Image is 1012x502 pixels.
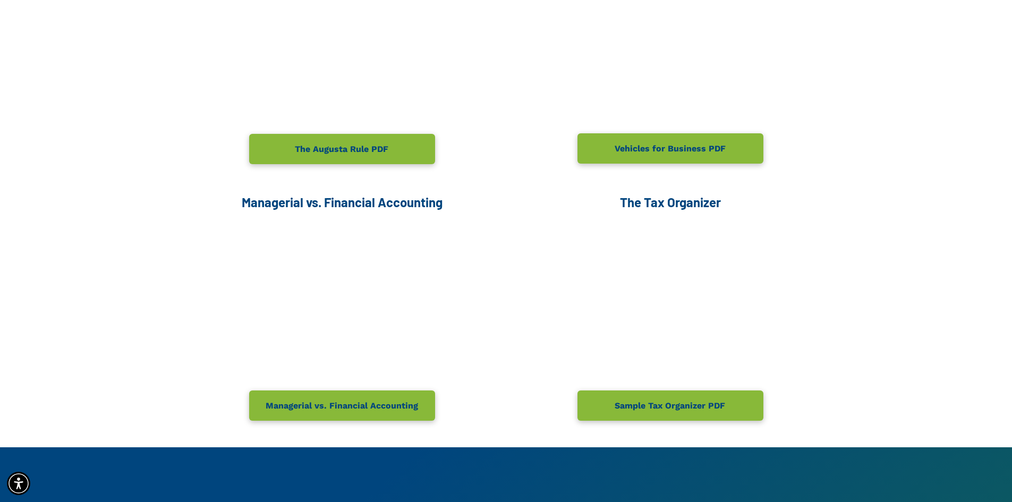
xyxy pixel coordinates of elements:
[262,395,422,416] span: Managerial vs. Financial Accounting
[620,194,721,210] span: The Tax Organizer
[7,472,30,495] div: Accessibility Menu
[611,138,729,159] span: Vehicles for Business PDF
[611,395,729,416] span: Sample Tax Organizer PDF
[249,134,435,164] a: The Augusta Rule PDF
[577,133,763,164] a: Vehicles for Business PDF
[242,194,443,210] span: Managerial vs. Financial Accounting
[577,390,763,421] a: Sample Tax Organizer PDF
[249,390,435,421] a: Managerial vs. Financial Accounting
[291,139,392,159] span: The Augusta Rule PDF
